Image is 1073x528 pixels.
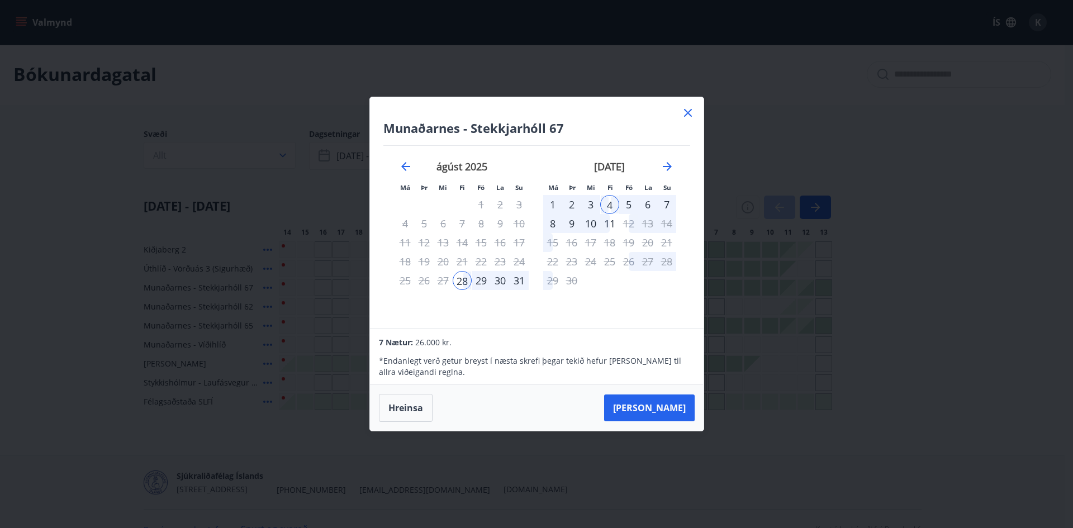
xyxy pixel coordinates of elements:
td: Choose föstudagur, 19. september 2025 as your check-in date. It’s available. [619,233,638,252]
small: Má [400,183,410,192]
div: Calendar [383,146,690,315]
td: Selected. sunnudagur, 31. ágúst 2025 [510,271,529,290]
div: 4 [600,195,619,214]
td: Choose fimmtudagur, 18. september 2025 as your check-in date. It’s available. [600,233,619,252]
td: Choose mánudagur, 15. september 2025 as your check-in date. It’s available. [543,233,562,252]
td: Selected. föstudagur, 29. ágúst 2025 [472,271,491,290]
div: 7 [657,195,676,214]
td: Not available. sunnudagur, 3. ágúst 2025 [510,195,529,214]
div: 3 [581,195,600,214]
td: Choose þriðjudagur, 30. september 2025 as your check-in date. It’s available. [562,271,581,290]
span: 7 Nætur: [379,337,413,348]
div: Move backward to switch to the previous month. [399,160,412,173]
td: Choose miðvikudagur, 17. september 2025 as your check-in date. It’s available. [581,233,600,252]
td: Choose fimmtudagur, 25. september 2025 as your check-in date. It’s available. [600,252,619,271]
small: Fi [607,183,613,192]
small: Fö [477,183,485,192]
small: Mi [439,183,447,192]
td: Not available. laugardagur, 2. ágúst 2025 [491,195,510,214]
div: 2 [562,195,581,214]
strong: ágúst 2025 [436,160,487,173]
td: Not available. þriðjudagur, 12. ágúst 2025 [415,233,434,252]
button: Hreinsa [379,394,433,422]
td: Not available. þriðjudagur, 26. ágúst 2025 [415,271,434,290]
td: Choose mánudagur, 8. september 2025 as your check-in date. It’s available. [543,214,562,233]
td: Choose miðvikudagur, 24. september 2025 as your check-in date. It’s available. [581,252,600,271]
td: Not available. fimmtudagur, 14. ágúst 2025 [453,233,472,252]
td: Choose laugardagur, 27. september 2025 as your check-in date. It’s available. [638,252,657,271]
small: Þr [569,183,576,192]
td: Choose fimmtudagur, 11. september 2025 as your check-in date. It’s available. [600,214,619,233]
div: Aðeins innritun í boði [453,271,472,290]
td: Not available. sunnudagur, 17. ágúst 2025 [510,233,529,252]
td: Choose miðvikudagur, 10. september 2025 as your check-in date. It’s available. [581,214,600,233]
td: Not available. föstudagur, 15. ágúst 2025 [472,233,491,252]
td: Not available. sunnudagur, 24. ágúst 2025 [510,252,529,271]
div: 11 [600,214,619,233]
div: 9 [562,214,581,233]
small: Su [663,183,671,192]
td: Selected. laugardagur, 30. ágúst 2025 [491,271,510,290]
div: 29 [472,271,491,290]
small: Fö [625,183,633,192]
td: Not available. laugardagur, 20. september 2025 [638,233,657,252]
h4: Munaðarnes - Stekkjarhóll 67 [383,120,690,136]
td: Not available. mánudagur, 4. ágúst 2025 [396,214,415,233]
div: 5 [619,195,638,214]
small: Þr [421,183,428,192]
strong: [DATE] [594,160,625,173]
td: Choose þriðjudagur, 9. september 2025 as your check-in date. It’s available. [562,214,581,233]
td: Choose laugardagur, 6. september 2025 as your check-in date. It’s available. [638,195,657,214]
td: Not available. mánudagur, 18. ágúst 2025 [396,252,415,271]
td: Not available. sunnudagur, 10. ágúst 2025 [510,214,529,233]
div: 6 [638,195,657,214]
td: Choose þriðjudagur, 16. september 2025 as your check-in date. It’s available. [562,233,581,252]
td: Not available. föstudagur, 22. ágúst 2025 [472,252,491,271]
td: Choose sunnudagur, 14. september 2025 as your check-in date. It’s available. [657,214,676,233]
td: Not available. laugardagur, 9. ágúst 2025 [491,214,510,233]
button: [PERSON_NAME] [604,394,695,421]
td: Not available. fimmtudagur, 21. ágúst 2025 [453,252,472,271]
td: Not available. föstudagur, 8. ágúst 2025 [472,214,491,233]
td: Choose sunnudagur, 28. september 2025 as your check-in date. It’s available. [657,252,676,271]
div: 10 [581,214,600,233]
td: Not available. miðvikudagur, 20. ágúst 2025 [434,252,453,271]
span: 26.000 kr. [415,337,452,348]
small: Mi [587,183,595,192]
div: 8 [543,214,562,233]
td: Choose föstudagur, 26. september 2025 as your check-in date. It’s available. [619,252,638,271]
div: 31 [510,271,529,290]
td: Choose sunnudagur, 7. september 2025 as your check-in date. It’s available. [657,195,676,214]
td: Choose mánudagur, 22. september 2025 as your check-in date. It’s available. [543,252,562,271]
small: La [644,183,652,192]
td: Not available. miðvikudagur, 27. ágúst 2025 [434,271,453,290]
small: Su [515,183,523,192]
small: Má [548,183,558,192]
p: * Endanlegt verð getur breyst í næsta skrefi þegar tekið hefur [PERSON_NAME] til allra viðeigandi... [379,355,694,378]
div: 1 [543,195,562,214]
small: La [496,183,504,192]
td: Not available. þriðjudagur, 5. ágúst 2025 [415,214,434,233]
td: Not available. þriðjudagur, 19. ágúst 2025 [415,252,434,271]
td: Not available. laugardagur, 23. ágúst 2025 [491,252,510,271]
td: Selected as end date. fimmtudagur, 4. september 2025 [600,195,619,214]
td: Not available. laugardagur, 16. ágúst 2025 [491,233,510,252]
td: Not available. sunnudagur, 21. september 2025 [657,233,676,252]
td: Selected. miðvikudagur, 3. september 2025 [581,195,600,214]
div: 30 [491,271,510,290]
td: Not available. föstudagur, 1. ágúst 2025 [472,195,491,214]
td: Not available. mánudagur, 11. ágúst 2025 [396,233,415,252]
small: Fi [459,183,465,192]
td: Not available. miðvikudagur, 6. ágúst 2025 [434,214,453,233]
td: Choose mánudagur, 29. september 2025 as your check-in date. It’s available. [543,271,562,290]
td: Choose þriðjudagur, 23. september 2025 as your check-in date. It’s available. [562,252,581,271]
td: Selected. mánudagur, 1. september 2025 [543,195,562,214]
div: Move forward to switch to the next month. [661,160,674,173]
td: Selected as start date. fimmtudagur, 28. ágúst 2025 [453,271,472,290]
td: Not available. miðvikudagur, 13. ágúst 2025 [434,233,453,252]
td: Choose föstudagur, 12. september 2025 as your check-in date. It’s available. [619,214,638,233]
td: Choose laugardagur, 13. september 2025 as your check-in date. It’s available. [638,214,657,233]
td: Not available. fimmtudagur, 7. ágúst 2025 [453,214,472,233]
td: Selected. þriðjudagur, 2. september 2025 [562,195,581,214]
td: Not available. mánudagur, 25. ágúst 2025 [396,271,415,290]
